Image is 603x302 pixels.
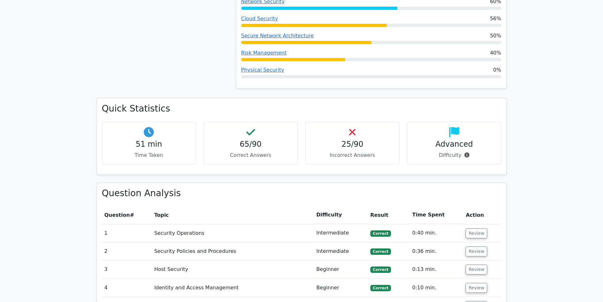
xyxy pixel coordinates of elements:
td: Identity and Access Management [152,279,314,297]
p: Correct Answers [209,151,292,159]
td: 0:13 min. [410,260,463,279]
p: Difficulty [412,151,496,159]
button: Review [466,265,487,274]
span: Correct [370,285,391,291]
td: Security Policies and Procedures [152,242,314,260]
h4: Advanced [412,140,496,149]
th: # [102,206,152,224]
span: 40% [490,49,501,57]
button: Review [466,247,487,256]
a: Risk Management [241,50,287,56]
th: Action [463,206,501,224]
td: 2 [102,242,152,260]
th: Topic [152,206,314,224]
h3: Quick Statistics [102,103,501,114]
a: Physical Security [241,67,284,73]
h3: Question Analysis [102,188,501,199]
td: Intermediate [314,224,367,242]
td: 3 [102,260,152,279]
th: Time Spent [410,206,463,224]
span: Correct [370,230,391,237]
span: Correct [370,248,391,255]
span: 50% [490,32,501,40]
td: Beginner [314,260,367,279]
span: 0% [493,66,501,74]
td: 0:10 min. [410,279,463,297]
span: 56% [490,15,501,22]
h4: 25/90 [311,140,394,149]
td: 0:36 min. [410,242,463,260]
h4: 51 min [107,140,191,149]
td: Security Operations [152,224,314,242]
span: Question [104,212,130,218]
th: Result [368,206,410,224]
td: 1 [102,224,152,242]
a: Secure Network Architecture [241,33,314,39]
p: Incorrect Answers [311,151,394,159]
button: Review [466,228,487,238]
p: Time Taken [107,151,191,159]
td: Host Security [152,260,314,279]
span: Correct [370,267,391,273]
button: Review [466,283,487,293]
a: Cloud Security [241,16,278,22]
td: Intermediate [314,242,367,260]
td: 4 [102,279,152,297]
h4: 65/90 [209,140,292,149]
td: 0:40 min. [410,224,463,242]
th: Difficulty [314,206,367,224]
td: Beginner [314,279,367,297]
